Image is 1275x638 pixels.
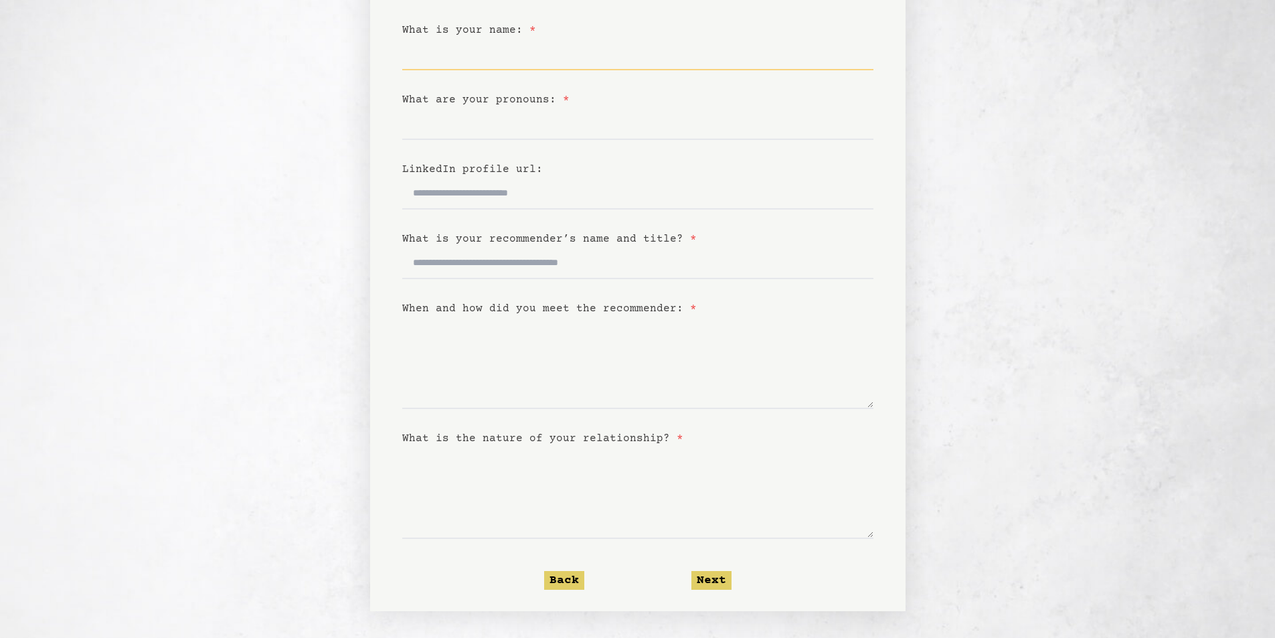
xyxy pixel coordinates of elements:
[402,233,697,245] label: What is your recommender’s name and title?
[402,432,683,445] label: What is the nature of your relationship?
[402,303,697,315] label: When and how did you meet the recommender:
[402,94,570,106] label: What are your pronouns:
[544,571,584,590] button: Back
[402,163,543,175] label: LinkedIn profile url:
[691,571,732,590] button: Next
[402,24,536,36] label: What is your name:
